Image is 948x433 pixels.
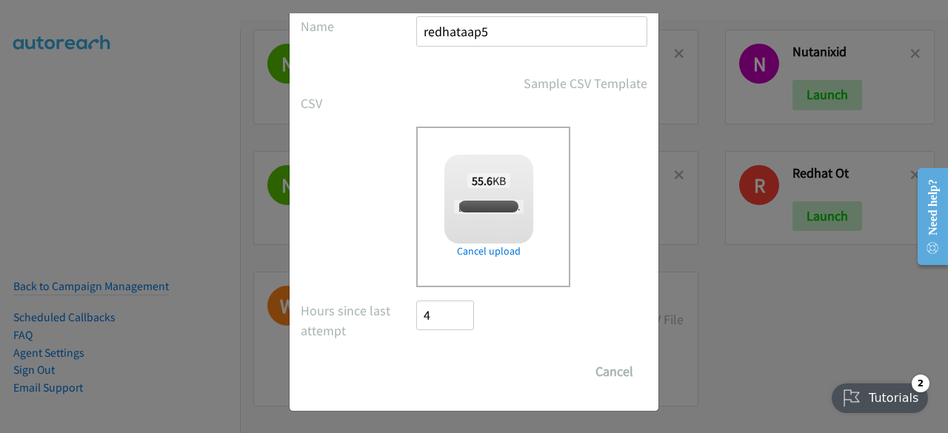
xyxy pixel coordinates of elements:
[524,73,647,93] a: Sample CSV Template
[472,173,493,188] strong: 55.6
[301,301,416,340] label: Hours since last attempt
[906,158,948,275] iframe: Resource Center
[454,200,715,214] span: [PERSON_NAME] + Red Hat-JG - 8505 CY25Q3 - AAP - TAL ID3.csv
[823,369,937,422] iframe: Checklist
[467,173,511,188] span: KB
[581,357,647,386] button: Cancel
[301,16,416,36] label: Name
[301,93,416,113] label: CSV
[444,244,533,259] a: Cancel upload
